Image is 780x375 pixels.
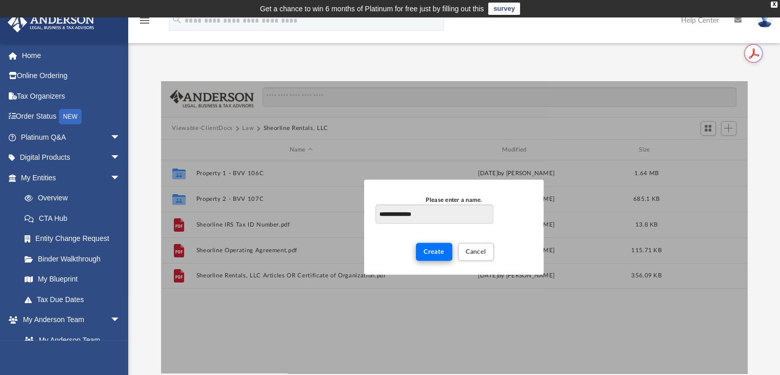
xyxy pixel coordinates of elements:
div: New Folder [364,180,544,274]
i: search [171,14,183,25]
a: Overview [14,188,136,209]
a: Platinum Q&Aarrow_drop_down [7,127,136,147]
button: Cancel [458,243,494,261]
a: My Anderson Teamarrow_drop_down [7,310,131,330]
a: CTA Hub [14,208,136,229]
a: My Anderson Team [14,330,126,350]
i: menu [138,14,151,27]
div: Get a chance to win 6 months of Platinum for free just by filling out this [260,3,484,15]
img: Anderson Advisors Platinum Portal [5,12,97,32]
span: Create [424,249,445,255]
a: Digital Productsarrow_drop_down [7,147,136,168]
span: arrow_drop_down [110,167,131,189]
a: My Entitiesarrow_drop_down [7,167,136,188]
a: Binder Walkthrough [14,249,136,269]
div: close [771,2,777,8]
div: NEW [59,109,82,124]
img: User Pic [757,13,772,28]
a: Tax Due Dates [14,289,136,310]
a: Entity Change Request [14,229,136,249]
div: Please enter a name. [375,195,532,204]
a: Home [7,45,136,66]
a: My Blueprint [14,269,131,290]
input: Please enter a name. [375,204,493,224]
span: arrow_drop_down [110,127,131,148]
span: arrow_drop_down [110,310,131,331]
a: Order StatusNEW [7,106,136,127]
a: survey [488,3,520,15]
button: Create [416,243,452,261]
a: menu [138,20,151,27]
a: Tax Organizers [7,86,136,106]
span: Cancel [466,249,486,255]
span: arrow_drop_down [110,147,131,168]
a: Online Ordering [7,66,136,86]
